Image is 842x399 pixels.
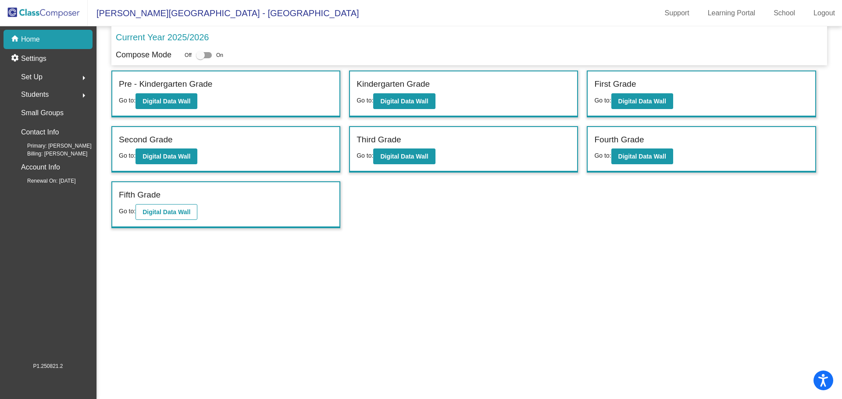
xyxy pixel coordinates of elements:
[611,148,673,164] button: Digital Data Wall
[78,73,89,83] mat-icon: arrow_right
[767,6,802,20] a: School
[21,107,64,119] p: Small Groups
[185,51,192,59] span: Off
[119,134,173,146] label: Second Grade
[357,134,401,146] label: Third Grade
[119,208,136,215] span: Go to:
[594,134,644,146] label: Fourth Grade
[136,204,197,220] button: Digital Data Wall
[611,93,673,109] button: Digital Data Wall
[13,150,87,158] span: Billing: [PERSON_NAME]
[11,53,21,64] mat-icon: settings
[357,78,430,91] label: Kindergarten Grade
[357,97,373,104] span: Go to:
[119,97,136,104] span: Go to:
[357,152,373,159] span: Go to:
[88,6,359,20] span: [PERSON_NAME][GEOGRAPHIC_DATA] - [GEOGRAPHIC_DATA]
[143,208,190,215] b: Digital Data Wall
[13,177,75,185] span: Renewal On: [DATE]
[119,78,212,91] label: Pre - Kindergarten Grade
[116,31,209,44] p: Current Year 2025/2026
[380,153,428,160] b: Digital Data Wall
[21,88,49,101] span: Students
[594,152,611,159] span: Go to:
[701,6,763,20] a: Learning Portal
[116,49,171,61] p: Compose Mode
[618,98,666,105] b: Digital Data Wall
[216,51,223,59] span: On
[119,152,136,159] span: Go to:
[373,93,435,109] button: Digital Data Wall
[618,153,666,160] b: Digital Data Wall
[136,93,197,109] button: Digital Data Wall
[78,90,89,101] mat-icon: arrow_right
[594,78,636,91] label: First Grade
[21,53,46,64] p: Settings
[21,34,40,45] p: Home
[21,161,60,173] p: Account Info
[806,6,842,20] a: Logout
[136,148,197,164] button: Digital Data Wall
[658,6,696,20] a: Support
[11,34,21,45] mat-icon: home
[21,126,59,138] p: Contact Info
[143,98,190,105] b: Digital Data Wall
[373,148,435,164] button: Digital Data Wall
[13,142,92,150] span: Primary: [PERSON_NAME]
[21,71,43,83] span: Set Up
[143,153,190,160] b: Digital Data Wall
[119,189,161,201] label: Fifth Grade
[380,98,428,105] b: Digital Data Wall
[594,97,611,104] span: Go to:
